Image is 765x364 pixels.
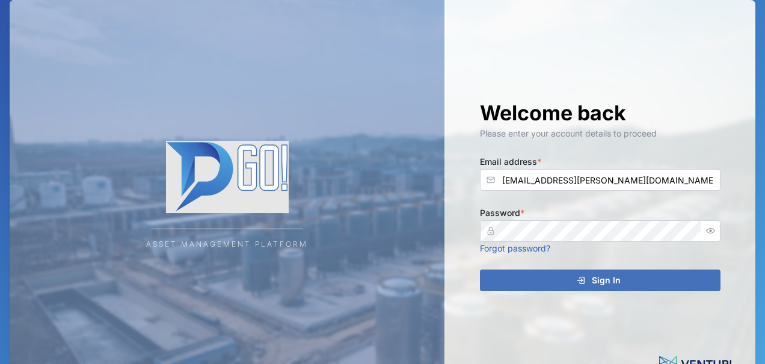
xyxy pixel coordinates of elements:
span: Sign In [592,270,621,291]
a: Forgot password? [480,243,550,253]
button: Sign In [480,270,720,291]
input: Enter your email [480,169,720,191]
h1: Welcome back [480,100,720,126]
div: Asset Management Platform [146,239,308,250]
div: Please enter your account details to proceed [480,127,720,140]
label: Password [480,206,524,220]
label: Email address [480,155,541,168]
img: Company Logo [107,141,348,213]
